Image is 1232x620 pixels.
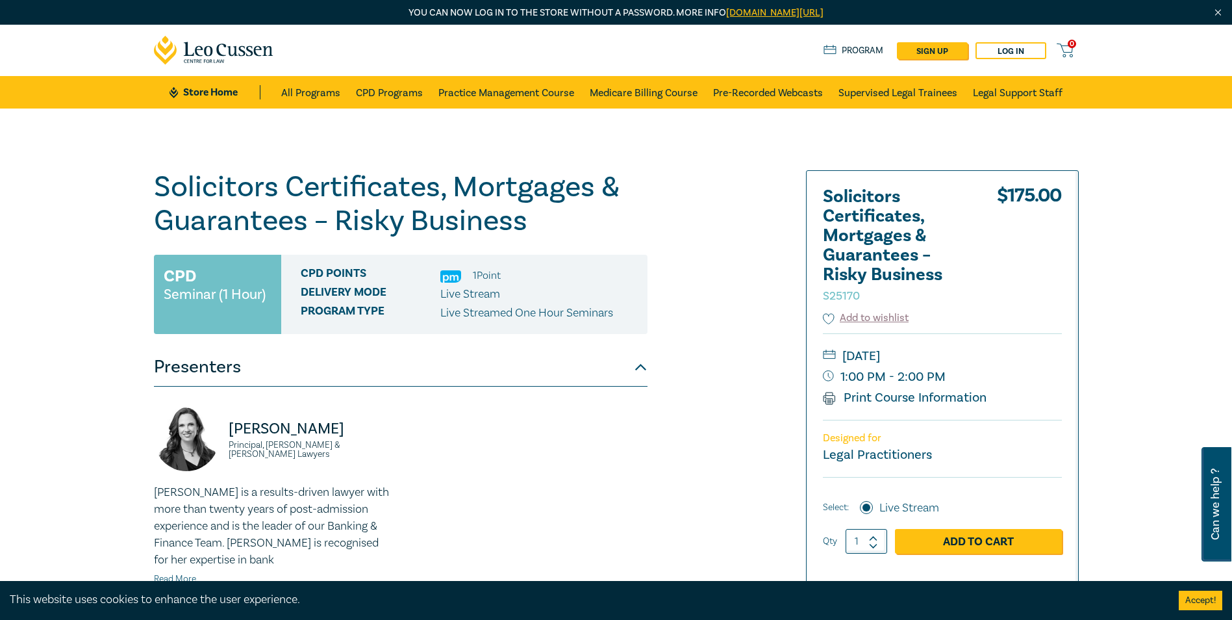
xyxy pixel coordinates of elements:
[713,76,823,109] a: Pre-Recorded Webcasts
[895,529,1062,554] a: Add to Cart
[975,42,1046,59] a: Log in
[823,432,1062,445] p: Designed for
[154,6,1079,20] p: You can now log in to the store without a password. More info
[823,534,837,549] label: Qty
[823,367,1062,387] small: 1:00 PM - 2:00 PM
[997,187,1062,311] div: $ 175.00
[170,85,260,99] a: Store Home
[164,288,266,301] small: Seminar (1 Hour)
[823,311,909,326] button: Add to wishlist
[281,76,340,109] a: All Programs
[823,187,966,304] h2: Solicitors Certificates, Mortgages & Guarantees – Risky Business
[973,76,1062,109] a: Legal Support Staff
[823,44,884,58] a: Program
[301,267,440,284] span: CPD Points
[823,289,860,304] small: S25170
[356,76,423,109] a: CPD Programs
[440,305,613,322] p: Live Streamed One Hour Seminars
[590,76,698,109] a: Medicare Billing Course
[823,346,1062,367] small: [DATE]
[164,265,196,288] h3: CPD
[440,287,500,302] span: Live Stream
[823,389,987,406] a: Print Course Information
[726,6,823,19] a: [DOMAIN_NAME][URL]
[154,348,647,387] button: Presenters
[838,76,957,109] a: Supervised Legal Trainees
[154,484,393,569] p: [PERSON_NAME] is a results-driven lawyer with more than twenty years of post-admission experience...
[846,529,887,554] input: 1
[473,267,501,284] li: 1 Point
[154,406,219,471] img: https://s3.ap-southeast-2.amazonaws.com/leo-cussen-store-production-content/Contacts/Shelley%20Na...
[229,419,393,439] p: [PERSON_NAME]
[1068,40,1076,48] span: 0
[438,76,574,109] a: Practice Management Course
[1179,591,1222,610] button: Accept cookies
[1209,455,1222,554] span: Can we help ?
[301,286,440,303] span: Delivery Mode
[897,42,968,59] a: sign up
[154,170,647,238] h1: Solicitors Certificates, Mortgages & Guarantees – Risky Business
[10,591,1159,608] div: This website uses cookies to enhance the user experience.
[440,270,461,283] img: Practice Management & Business Skills
[823,446,932,463] small: Legal Practitioners
[301,305,440,322] span: Program type
[879,500,939,517] label: Live Stream
[823,500,849,515] span: Select:
[1213,7,1224,18] img: Close
[229,441,393,459] small: Principal, [PERSON_NAME] & [PERSON_NAME] Lawyers
[154,573,196,585] a: Read More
